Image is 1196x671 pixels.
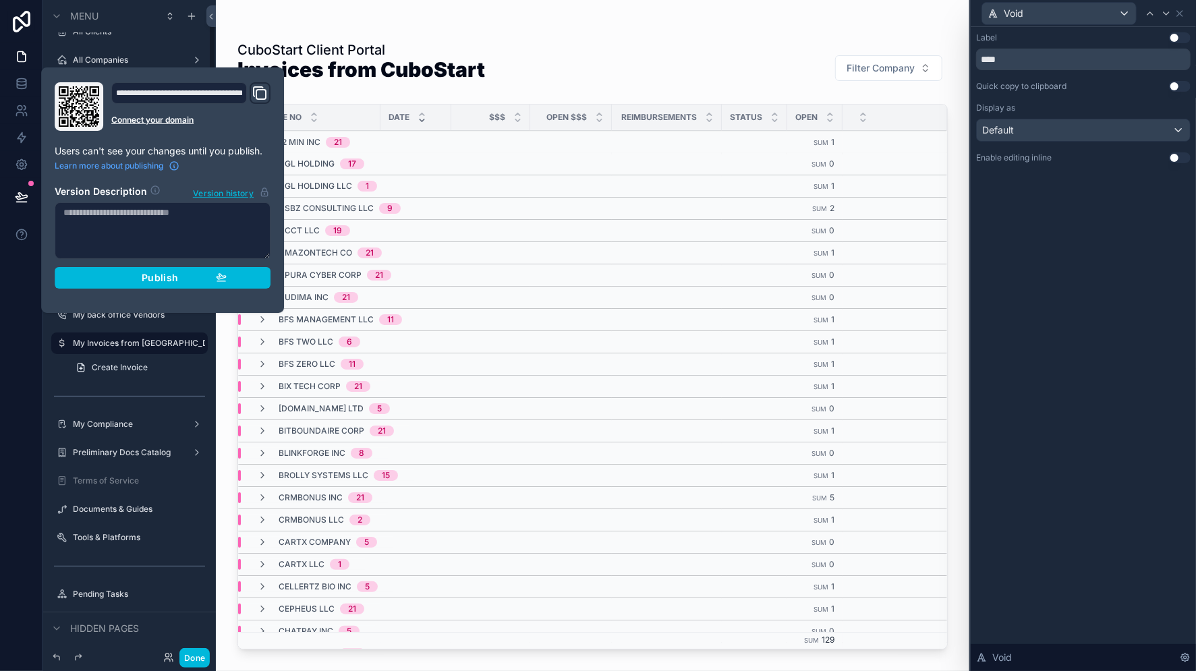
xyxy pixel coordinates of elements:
[812,205,827,212] small: Sum
[387,314,394,325] div: 11
[814,428,828,435] small: Sum
[279,138,320,148] span: 12 Min Inc
[831,381,834,391] span: 1
[70,9,98,23] span: Menu
[342,292,350,303] div: 21
[354,381,362,392] div: 21
[279,270,362,281] span: Apura Cyber Corp
[831,337,834,347] span: 1
[831,426,834,436] span: 1
[811,539,826,546] small: Sum
[359,448,364,459] div: 8
[358,515,362,525] div: 2
[348,158,356,169] div: 17
[73,504,200,515] a: Documents & Guides
[334,138,342,148] div: 21
[831,247,834,258] span: 1
[1004,7,1023,20] span: Void
[279,359,335,370] span: BFS Zero LLC
[814,383,828,390] small: Sum
[976,32,997,43] div: Label
[804,637,819,645] small: Sum
[73,589,200,600] a: Pending Tasks
[67,357,208,378] a: Create Invoice
[279,225,320,236] span: Acct LLC
[347,626,351,637] div: 5
[356,492,364,503] div: 21
[279,181,352,192] span: AGL Holding LLC
[981,2,1137,25] button: Void
[829,292,834,302] span: 0
[347,337,352,347] div: 6
[366,247,374,258] div: 21
[279,292,329,303] span: Audima Inc
[814,183,828,190] small: Sum
[546,112,587,123] span: Open $$$
[111,82,270,131] div: Domain and Custom Link
[366,181,369,192] div: 1
[378,426,386,436] div: 21
[831,581,834,591] span: 1
[142,272,178,284] span: Publish
[811,450,826,457] small: Sum
[831,470,834,480] span: 1
[279,426,364,436] span: Bitboundaire Corp
[829,158,834,169] span: 0
[92,362,148,373] span: Create Invoice
[279,337,333,347] span: BFS Two LLC
[279,626,333,637] span: ChatPay Inc
[333,225,342,236] div: 19
[279,581,351,592] span: Cellertz Bio Inc
[348,604,356,614] div: 21
[831,181,834,191] span: 1
[279,203,374,214] span: ASBZ Consulting LLC
[831,314,834,324] span: 1
[811,272,826,279] small: Sum
[70,622,139,635] span: Hidden pages
[55,144,270,158] p: Users can't see your changes until you publish.
[389,112,409,123] span: Date
[387,203,393,214] div: 9
[375,270,383,281] div: 21
[829,448,834,458] span: 0
[73,338,205,349] label: My Invoices from [GEOGRAPHIC_DATA]
[73,532,200,543] label: Tools & Platforms
[55,161,163,171] span: Learn more about publishing
[279,515,344,525] span: CRMBonus LLC
[814,517,828,524] small: Sum
[814,361,828,368] small: Sum
[279,492,343,503] span: CRMBonus Inc
[831,359,834,369] span: 1
[73,310,200,320] label: My back office Vendors
[811,227,826,235] small: Sum
[193,185,254,199] span: Version history
[73,447,181,458] label: Preliminary Docs Catalog
[73,55,181,65] a: All Companies
[279,559,324,570] span: CartX LLC
[279,537,351,548] span: CartX Company
[811,405,826,413] small: Sum
[489,112,505,123] span: $$$
[111,115,270,125] a: Connect your domain
[179,648,210,668] button: Done
[830,203,834,213] span: 2
[73,475,200,486] label: Terms of Service
[279,247,352,258] span: Amazontech Co
[279,604,335,614] span: Cepheus LLC
[814,316,828,324] small: Sum
[349,359,355,370] div: 11
[829,537,834,547] span: 0
[338,559,341,570] div: 1
[976,152,1052,163] div: Enable editing inline
[976,103,1015,113] label: Display as
[377,403,382,414] div: 5
[812,494,827,502] small: Sum
[279,403,364,414] span: [DOMAIN_NAME] Ltd
[73,419,181,430] a: My Compliance
[279,470,368,481] span: Brolly Systems LLC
